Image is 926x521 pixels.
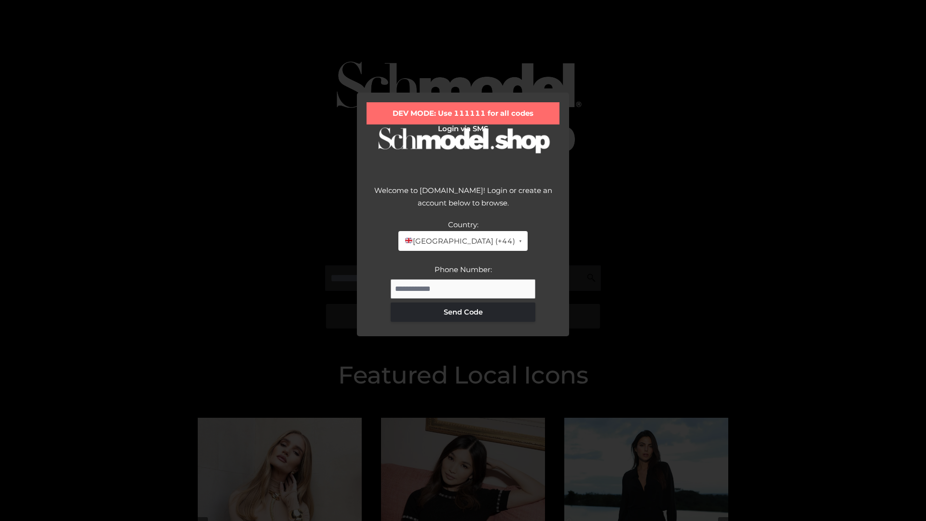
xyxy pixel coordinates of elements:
[404,235,515,247] span: [GEOGRAPHIC_DATA] (+44)
[367,184,559,219] div: Welcome to [DOMAIN_NAME]! Login or create an account below to browse.
[448,220,478,229] label: Country:
[391,302,535,322] button: Send Code
[435,265,492,274] label: Phone Number:
[367,124,559,133] h2: Login via SMS
[367,102,559,124] div: DEV MODE: Use 111111 for all codes
[405,237,412,244] img: 🇬🇧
